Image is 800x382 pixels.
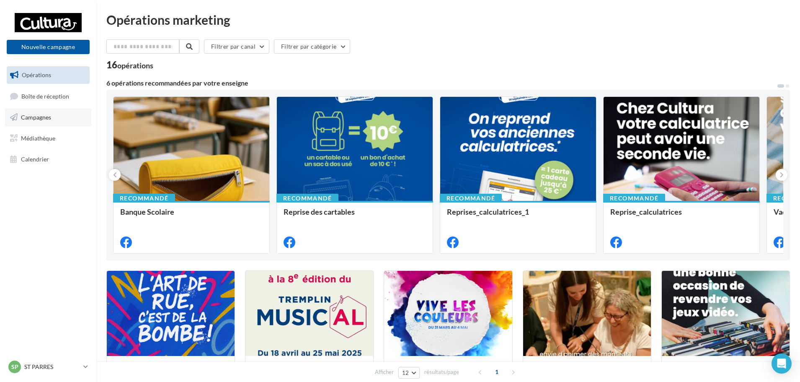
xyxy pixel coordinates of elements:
[490,365,503,379] span: 1
[5,130,91,147] a: Médiathèque
[284,207,355,216] span: Reprise des cartables
[11,363,18,371] span: SP
[21,92,69,99] span: Boîte de réception
[402,369,409,376] span: 12
[276,194,338,203] div: Recommandé
[120,207,174,216] span: Banque Scolaire
[21,135,55,142] span: Médiathèque
[5,151,91,168] a: Calendrier
[106,13,790,26] div: Opérations marketing
[375,368,394,376] span: Afficher
[7,40,90,54] button: Nouvelle campagne
[21,155,49,162] span: Calendrier
[24,363,80,371] p: ST PARRES
[22,71,51,78] span: Opérations
[113,194,175,203] div: Recommandé
[610,207,682,216] span: Reprise_calculatrices
[5,66,91,84] a: Opérations
[424,368,459,376] span: résultats/page
[398,367,420,379] button: 12
[772,353,792,374] div: Open Intercom Messenger
[117,62,153,69] div: opérations
[440,194,502,203] div: Recommandé
[5,109,91,126] a: Campagnes
[7,359,90,375] a: SP ST PARRES
[274,39,350,54] button: Filtrer par catégorie
[106,60,153,70] div: 16
[5,87,91,105] a: Boîte de réception
[603,194,665,203] div: Recommandé
[204,39,269,54] button: Filtrer par canal
[106,80,777,86] div: 6 opérations recommandées par votre enseigne
[447,207,529,216] span: Reprises_calculatrices_1
[21,114,51,121] span: Campagnes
